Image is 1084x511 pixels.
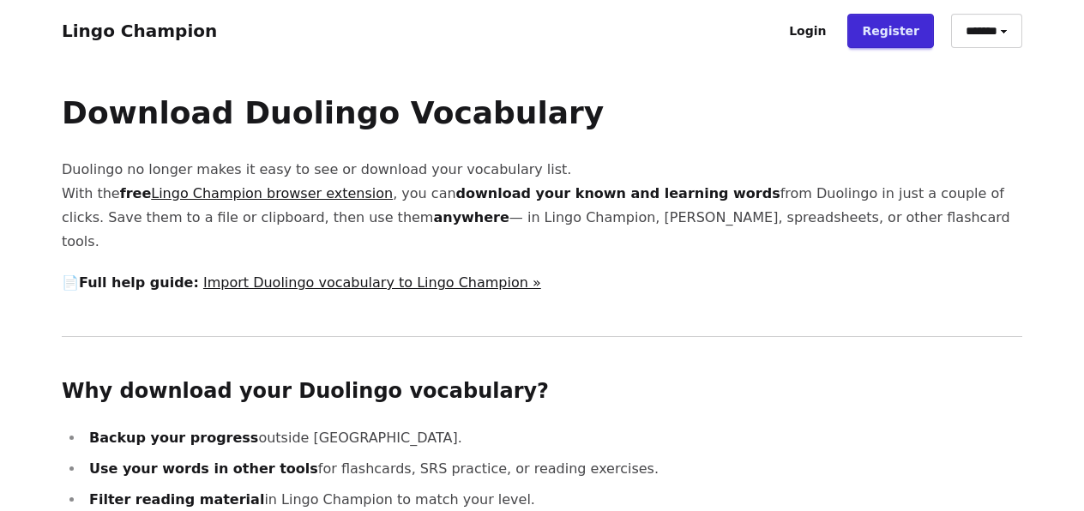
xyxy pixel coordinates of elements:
[62,378,1022,406] h2: Why download your Duolingo vocabulary?
[62,96,1022,130] h1: Download Duolingo Vocabulary
[79,274,199,291] strong: Full help guide:
[62,271,1022,295] p: 📄
[203,274,541,291] a: Import Duolingo vocabulary to Lingo Champion »
[84,457,1022,481] li: for flashcards, SRS practice, or reading exercises.
[89,460,318,477] strong: Use your words in other tools
[151,185,393,201] a: Lingo Champion browser extension
[847,14,934,48] a: Register
[89,491,264,508] strong: Filter reading material
[62,21,217,41] a: Lingo Champion
[120,185,394,201] strong: free
[89,430,258,446] strong: Backup your progress
[62,158,1022,254] p: Duolingo no longer makes it easy to see or download your vocabulary list. With the , you can from...
[84,426,1022,450] li: outside [GEOGRAPHIC_DATA].
[433,209,509,225] strong: anywhere
[774,14,840,48] a: Login
[456,185,780,201] strong: download your known and learning words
